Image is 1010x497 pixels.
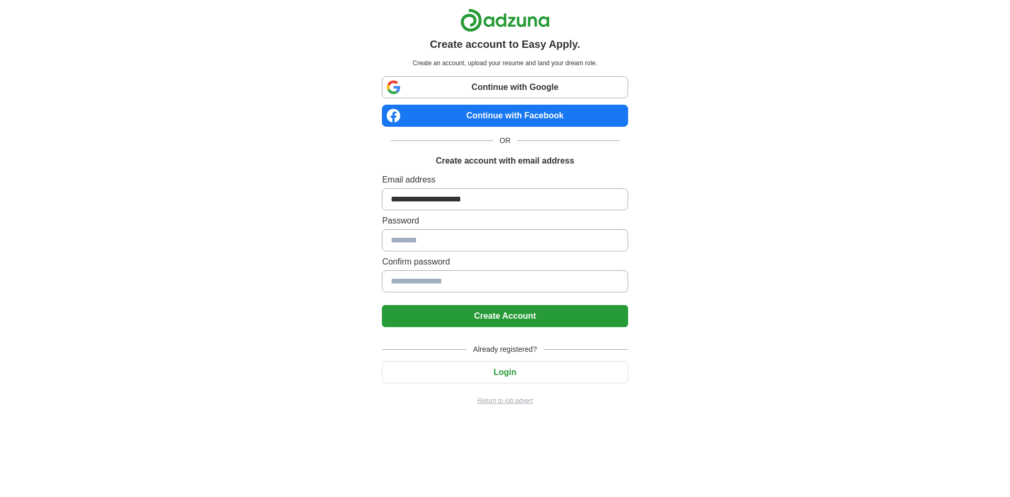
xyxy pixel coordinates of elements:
h1: Create account with email address [436,155,574,167]
img: Adzuna logo [460,8,550,32]
label: Confirm password [382,256,628,268]
span: Already registered? [467,344,543,355]
label: Email address [382,174,628,186]
a: Login [382,368,628,377]
p: Create an account, upload your resume and land your dream role. [384,58,625,68]
a: Continue with Google [382,76,628,98]
h1: Create account to Easy Apply. [430,36,580,52]
span: OR [493,135,517,146]
a: Continue with Facebook [382,105,628,127]
a: Return to job advert [382,396,628,405]
button: Create Account [382,305,628,327]
button: Login [382,361,628,383]
label: Password [382,215,628,227]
